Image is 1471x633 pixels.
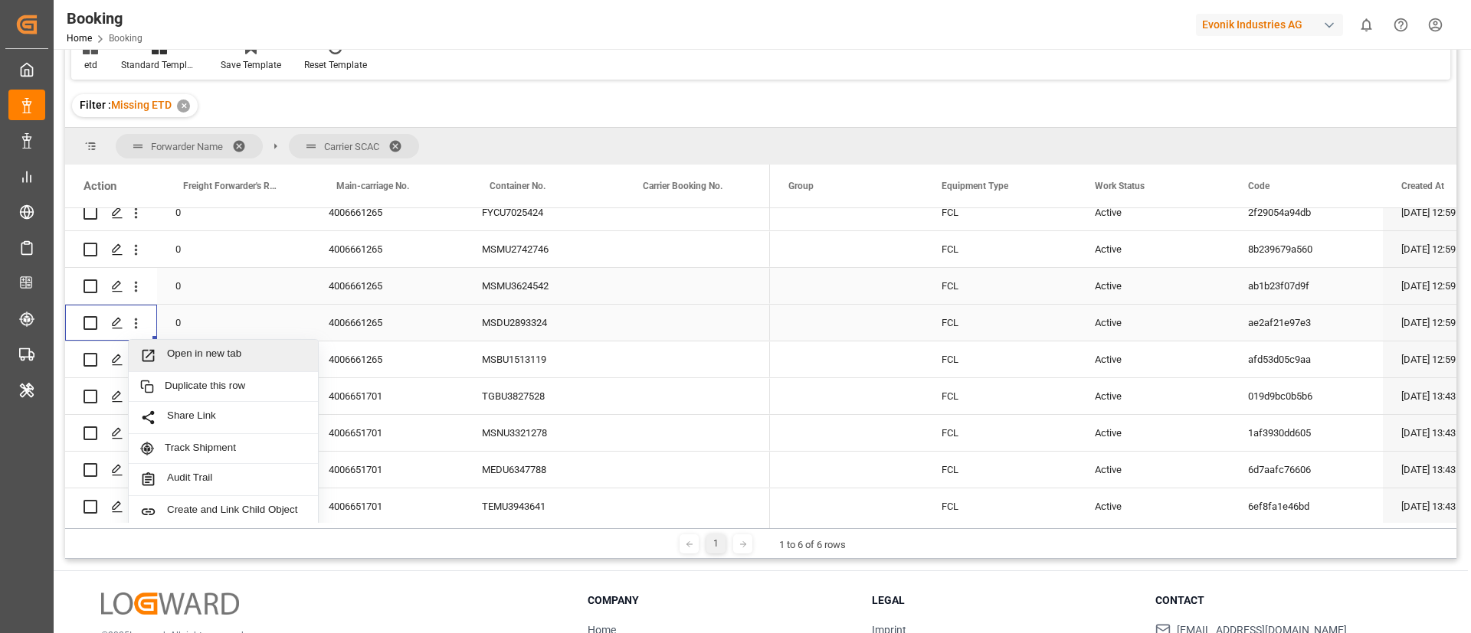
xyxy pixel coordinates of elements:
div: FCL [923,305,1076,341]
span: Group [788,181,814,191]
div: Standard Templates [121,58,198,72]
div: 4006661265 [310,268,464,304]
div: Booking [67,7,143,30]
div: FCL [923,415,1076,451]
div: MSNU3321278 [464,415,617,451]
div: 0 [157,194,310,230]
div: Press SPACE to select this row. [65,341,770,378]
span: Carrier Booking No. [643,181,722,191]
div: 4006661265 [310,231,464,267]
h3: Legal [872,592,1137,609]
div: Active [1076,488,1230,524]
div: Active [1076,378,1230,414]
div: etd [83,58,98,72]
div: Active [1076,268,1230,304]
div: FCL [923,452,1076,488]
div: Active [1076,452,1230,488]
div: 1 [706,534,726,553]
div: ae2af21e97e3 [1230,305,1383,341]
span: Work Status [1095,181,1145,191]
div: 2f29054a94db [1230,194,1383,230]
span: Created At [1401,181,1444,191]
span: Freight Forwarder's Reference No. [183,181,278,191]
div: 4006651701 [310,452,464,488]
div: Press SPACE to select this row. [65,305,770,341]
div: Active [1076,341,1230,377]
div: Press SPACE to select this row. [65,231,770,268]
div: FCL [923,488,1076,524]
div: ab1b23f07d9f [1230,268,1383,304]
div: Press SPACE to select this row. [65,194,770,231]
div: Active [1076,194,1230,230]
span: Main-carriage No. [336,181,409,191]
div: 6ef8fa1e46bd [1230,488,1383,524]
div: Save Template [221,58,281,72]
a: Home [67,33,92,44]
button: Help Center [1384,8,1418,42]
div: 4006651701 [310,488,464,524]
span: Missing ETD [111,99,172,111]
div: 4006661265 [310,341,464,377]
div: Reset Template [304,58,367,72]
div: 4006651701 [310,415,464,451]
div: Press SPACE to select this row. [65,488,770,525]
span: Equipment Type [942,181,1008,191]
div: 1af3930dd605 [1230,415,1383,451]
div: Active [1076,415,1230,451]
div: Evonik Industries AG [1196,14,1343,36]
div: MSMU3624542 [464,268,617,304]
div: Active [1076,231,1230,267]
span: Container No. [490,181,545,191]
div: FCL [923,268,1076,304]
div: TGBU3827528 [464,378,617,414]
h3: Contact [1155,592,1420,609]
div: Active [1076,305,1230,341]
div: MSMU2742746 [464,231,617,267]
div: FCL [923,194,1076,230]
div: FCL [923,231,1076,267]
div: 6d7aafc76606 [1230,452,1383,488]
div: 4006651701 [310,378,464,414]
div: ✕ [177,100,190,113]
div: 019d9bc0b5b6 [1230,378,1383,414]
div: 4006661265 [310,305,464,341]
div: afd53d05c9aa [1230,341,1383,377]
div: FCL [923,378,1076,414]
div: Press SPACE to select this row. [65,452,770,488]
div: MSBU1513119 [464,341,617,377]
img: Logward Logo [101,592,239,615]
div: 0 [157,231,310,267]
div: MSDU2893324 [464,305,617,341]
div: 8b239679a560 [1230,231,1383,267]
div: 0 [157,268,310,304]
button: Evonik Industries AG [1196,10,1349,39]
h3: Company [588,592,853,609]
div: 0 [157,305,310,341]
span: Code [1248,181,1270,191]
span: Filter : [80,99,111,111]
div: 4006661265 [310,194,464,230]
div: TEMU3943641 [464,488,617,524]
button: show 0 new notifications [1349,8,1384,42]
div: Press SPACE to select this row. [65,378,770,415]
div: MEDU6347788 [464,452,617,488]
div: Press SPACE to select this row. [65,415,770,452]
div: Action [84,179,116,193]
span: Carrier SCAC [324,141,379,152]
div: Press SPACE to select this row. [65,268,770,305]
span: Forwarder Name [151,141,223,152]
div: FYCU7025424 [464,194,617,230]
div: 1 to 6 of 6 rows [779,537,846,553]
div: FCL [923,341,1076,377]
